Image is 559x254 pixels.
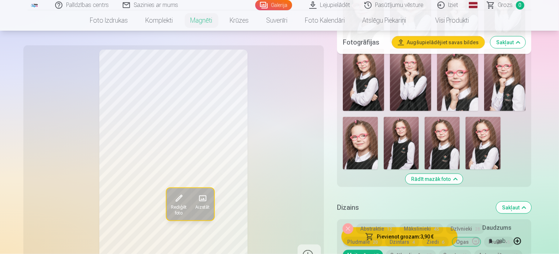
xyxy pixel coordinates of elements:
button: Sakļaut [490,37,525,48]
button: Ziedi6 [422,237,449,247]
a: Foto izdrukas [81,10,137,31]
button: Frukti15 [484,237,514,247]
span: 15 [505,240,510,245]
span: 28 [475,227,480,232]
a: Atslēgu piekariņi [354,10,415,31]
span: 12 [387,227,392,232]
button: Dzintars4 [385,237,419,247]
span: 45 [434,227,439,232]
h5: Fotogrāfijas [343,37,387,48]
span: 0 [516,1,524,10]
a: Visi produkti [415,10,478,31]
a: Komplekti [137,10,182,31]
span: Rediģēt foto [171,204,186,216]
span: Grozs [498,1,513,10]
button: Mākslinieki45 [399,224,443,234]
button: Ogas15 [452,237,481,247]
a: Magnēti [182,10,221,31]
span: 15 [472,240,477,245]
button: Aizstāt [191,188,214,220]
img: /fa1 [31,3,39,7]
button: Dzīvnieki28 [446,224,485,234]
button: Pludmale20 [343,237,382,247]
button: Augšupielādējiet savas bildes [392,37,485,48]
button: Sakļaut [496,202,531,213]
button: Abstraktie12 [356,224,397,234]
button: Rediģēt foto [166,188,191,220]
a: Krūzes [221,10,258,31]
a: Suvenīri [258,10,296,31]
a: Foto kalendāri [296,10,354,31]
span: 6 [442,240,444,245]
span: 20 [373,240,378,245]
h5: Dizains [337,202,491,213]
button: Rādīt mazāk foto [406,174,463,184]
span: Aizstāt [195,204,209,210]
span: 4 [412,240,415,245]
